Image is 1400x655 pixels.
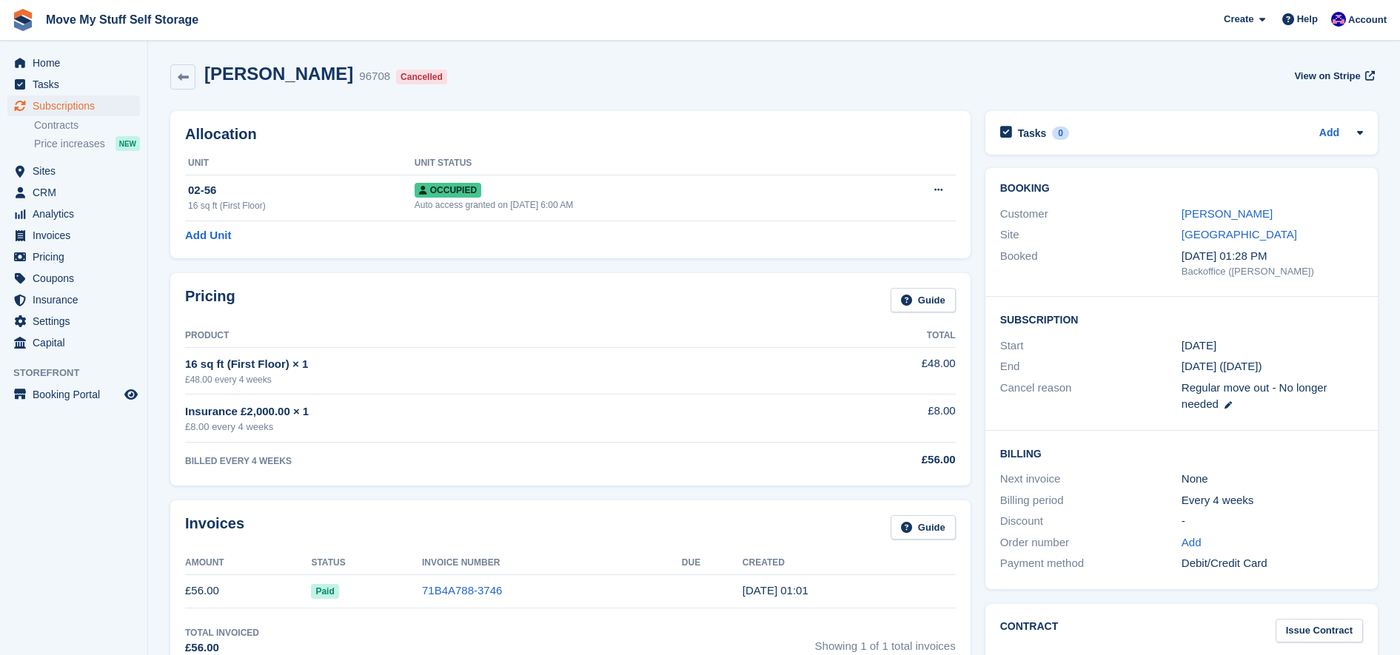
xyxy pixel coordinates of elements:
[7,332,140,353] a: menu
[1182,360,1262,372] span: [DATE] ([DATE])
[7,74,140,95] a: menu
[33,161,121,181] span: Sites
[185,574,311,608] td: £56.00
[7,246,140,267] a: menu
[1000,358,1182,375] div: End
[1000,513,1182,530] div: Discount
[311,551,422,575] th: Status
[33,53,121,73] span: Home
[1182,555,1363,572] div: Debit/Credit Card
[1182,492,1363,509] div: Every 4 weeks
[33,268,121,289] span: Coupons
[1182,337,1216,355] time: 2025-07-30 00:00:00 UTC
[1000,380,1182,413] div: Cancel reason
[33,289,121,310] span: Insurance
[33,74,121,95] span: Tasks
[790,394,956,443] td: £8.00
[1000,312,1363,326] h2: Subscription
[891,515,956,540] a: Guide
[743,584,808,597] time: 2025-07-30 00:01:00 UTC
[7,289,140,310] a: menu
[1182,207,1273,220] a: [PERSON_NAME]
[7,311,140,332] a: menu
[7,161,140,181] a: menu
[311,584,338,599] span: Paid
[7,95,140,116] a: menu
[422,551,682,575] th: Invoice Number
[1182,534,1202,551] a: Add
[743,551,956,575] th: Created
[185,403,790,420] div: Insurance £2,000.00 × 1
[185,152,415,175] th: Unit
[790,451,956,468] div: £56.00
[422,584,502,597] a: 71B4A788-3746
[1000,555,1182,572] div: Payment method
[40,7,204,32] a: Move My Stuff Self Storage
[415,198,868,212] div: Auto access granted on [DATE] 6:00 AM
[33,246,121,267] span: Pricing
[33,225,121,246] span: Invoices
[891,288,956,312] a: Guide
[1182,264,1363,279] div: Backoffice ([PERSON_NAME])
[34,137,105,151] span: Price increases
[1348,13,1387,27] span: Account
[34,118,140,132] a: Contracts
[1182,228,1297,241] a: [GEOGRAPHIC_DATA]
[1297,12,1318,27] span: Help
[12,9,34,31] img: stora-icon-8386f47178a22dfd0bd8f6a31ec36ba5ce8667c1dd55bd0f319d3a0aa187defe.svg
[7,225,140,246] a: menu
[185,373,790,386] div: £48.00 every 4 weeks
[1018,127,1047,140] h2: Tasks
[1182,248,1363,265] div: [DATE] 01:28 PM
[185,454,790,468] div: BILLED EVERY 4 WEEKS
[185,356,790,373] div: 16 sq ft (First Floor) × 1
[1182,381,1327,411] span: Regular move out - No longer needed
[185,288,235,312] h2: Pricing
[185,126,956,143] h2: Allocation
[790,347,956,394] td: £48.00
[1000,206,1182,223] div: Customer
[122,386,140,403] a: Preview store
[188,199,415,212] div: 16 sq ft (First Floor)
[7,182,140,203] a: menu
[682,551,743,575] th: Due
[1000,492,1182,509] div: Billing period
[359,68,390,85] div: 96708
[185,324,790,348] th: Product
[33,204,121,224] span: Analytics
[33,332,121,353] span: Capital
[7,53,140,73] a: menu
[1182,471,1363,488] div: None
[396,70,447,84] div: Cancelled
[185,626,259,639] div: Total Invoiced
[1000,471,1182,488] div: Next invoice
[1276,619,1363,643] a: Issue Contract
[1182,513,1363,530] div: -
[415,183,481,198] span: Occupied
[415,152,868,175] th: Unit Status
[1000,534,1182,551] div: Order number
[185,551,311,575] th: Amount
[1288,64,1378,88] a: View on Stripe
[1000,337,1182,355] div: Start
[7,268,140,289] a: menu
[185,420,790,434] div: £8.00 every 4 weeks
[188,182,415,199] div: 02-56
[1052,127,1069,140] div: 0
[1319,125,1339,142] a: Add
[1000,183,1363,195] h2: Booking
[1000,619,1059,643] h2: Contract
[33,95,121,116] span: Subscriptions
[33,384,121,405] span: Booking Portal
[1331,12,1346,27] img: Jade Whetnall
[34,135,140,152] a: Price increases NEW
[1224,12,1253,27] span: Create
[185,515,244,540] h2: Invoices
[7,204,140,224] a: menu
[13,366,147,380] span: Storefront
[1000,446,1363,460] h2: Billing
[1294,69,1360,84] span: View on Stripe
[790,324,956,348] th: Total
[185,227,231,244] a: Add Unit
[33,311,121,332] span: Settings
